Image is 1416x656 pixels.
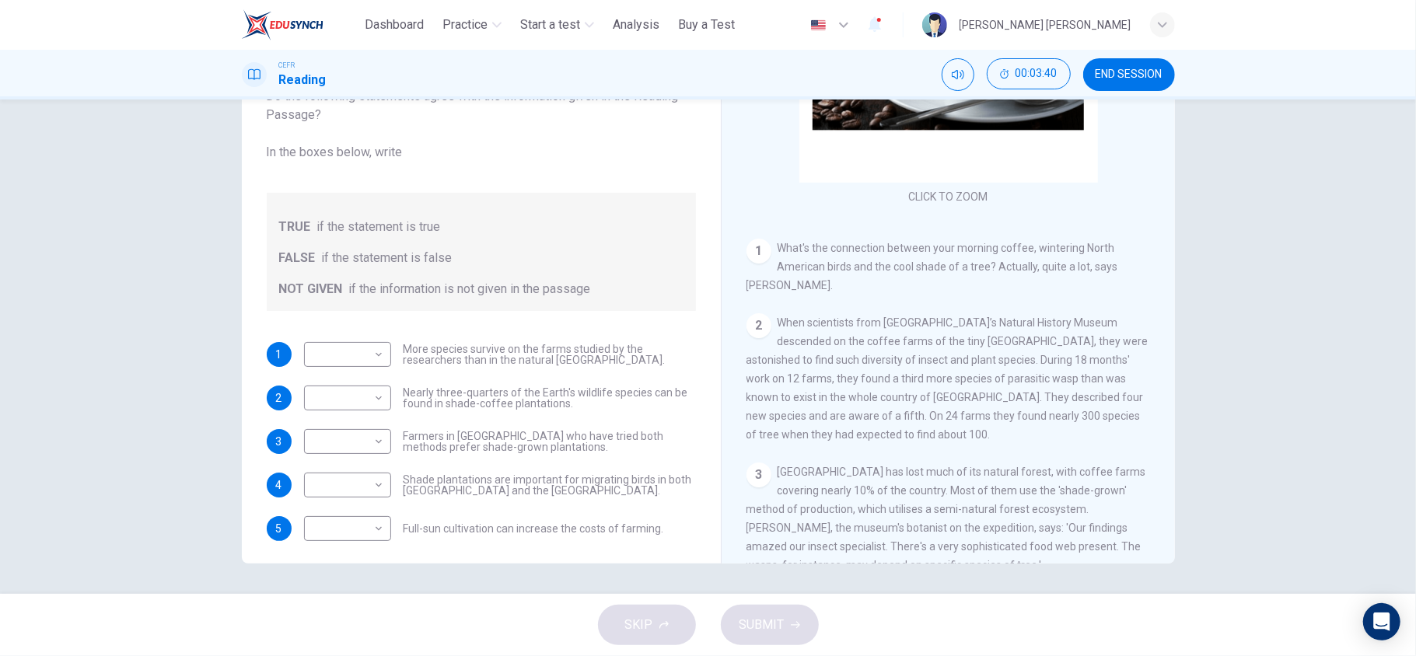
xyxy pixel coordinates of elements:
span: NOT GIVEN [279,280,343,298]
button: 00:03:40 [987,58,1071,89]
span: [GEOGRAPHIC_DATA] has lost much of its natural forest, with coffee farms covering nearly 10% of t... [746,466,1146,571]
button: END SESSION [1083,58,1175,91]
span: Analysis [613,16,659,34]
span: FALSE [279,249,316,267]
span: Farmers in [GEOGRAPHIC_DATA] who have tried both methods prefer shade-grown plantations. [404,431,696,452]
span: Practice [442,16,488,34]
span: 2 [276,393,282,403]
span: END SESSION [1096,68,1163,81]
span: Shade plantations are important for migrating birds in both [GEOGRAPHIC_DATA] and the [GEOGRAPHIC... [404,474,696,496]
button: Start a test [514,11,600,39]
img: en [809,19,828,31]
span: 5 [276,523,282,534]
span: Start a test [520,16,580,34]
span: CEFR [279,60,295,71]
div: Open Intercom Messenger [1363,603,1400,640]
span: Dashboard [365,16,424,34]
img: ELTC logo [242,9,323,40]
div: [PERSON_NAME] [PERSON_NAME] [960,16,1131,34]
span: 4 [276,480,282,490]
span: What's the connection between your morning coffee, wintering North American birds and the cool sh... [746,242,1118,291]
span: When scientists from [GEOGRAPHIC_DATA]’s Natural History Museum descended on the coffee farms of ... [746,316,1149,441]
button: Practice [436,11,508,39]
button: Analysis [607,11,666,39]
span: Buy a Test [678,16,735,34]
span: 00:03:40 [1016,68,1058,80]
img: Profile picture [922,12,947,37]
div: Mute [942,58,974,91]
span: if the statement is true [317,218,441,236]
div: 1 [746,239,771,263]
span: Nearly three-quarters of the Earth's wildlife species can be found in shade-coffee plantations. [404,387,696,409]
span: Do the following statements agree with the information given in the Reading Passage? In the boxes... [267,87,696,162]
div: 2 [746,313,771,338]
span: 1 [276,349,282,360]
span: Full-sun cultivation can increase the costs of farming. [404,523,664,534]
button: Buy a Test [672,11,741,39]
span: TRUE [279,218,311,236]
a: ELTC logo [242,9,359,40]
span: 3 [276,436,282,447]
span: if the information is not given in the passage [349,280,591,298]
h1: Reading [279,71,327,89]
span: if the statement is false [322,249,453,267]
button: Dashboard [358,11,430,39]
span: More species survive on the farms studied by the researchers than in the natural [GEOGRAPHIC_DATA]. [404,344,696,365]
div: 3 [746,462,771,487]
div: Hide [987,58,1071,91]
